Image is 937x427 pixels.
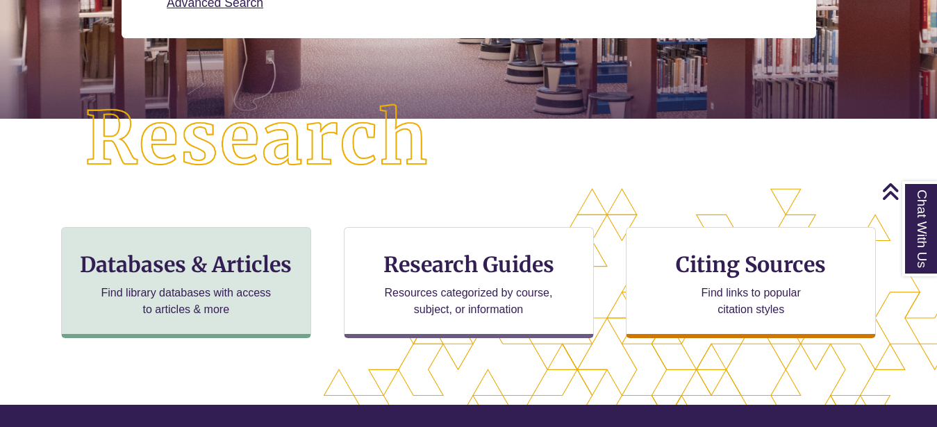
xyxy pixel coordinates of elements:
[626,227,876,338] a: Citing Sources Find links to popular citation styles
[47,66,468,212] img: Research
[344,227,594,338] a: Research Guides Resources categorized by course, subject, or information
[356,251,582,278] h3: Research Guides
[683,285,819,318] p: Find links to popular citation styles
[95,285,276,318] p: Find library databases with access to articles & more
[73,251,299,278] h3: Databases & Articles
[881,182,934,201] a: Back to Top
[666,251,836,278] h3: Citing Sources
[61,227,311,338] a: Databases & Articles Find library databases with access to articles & more
[378,285,559,318] p: Resources categorized by course, subject, or information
